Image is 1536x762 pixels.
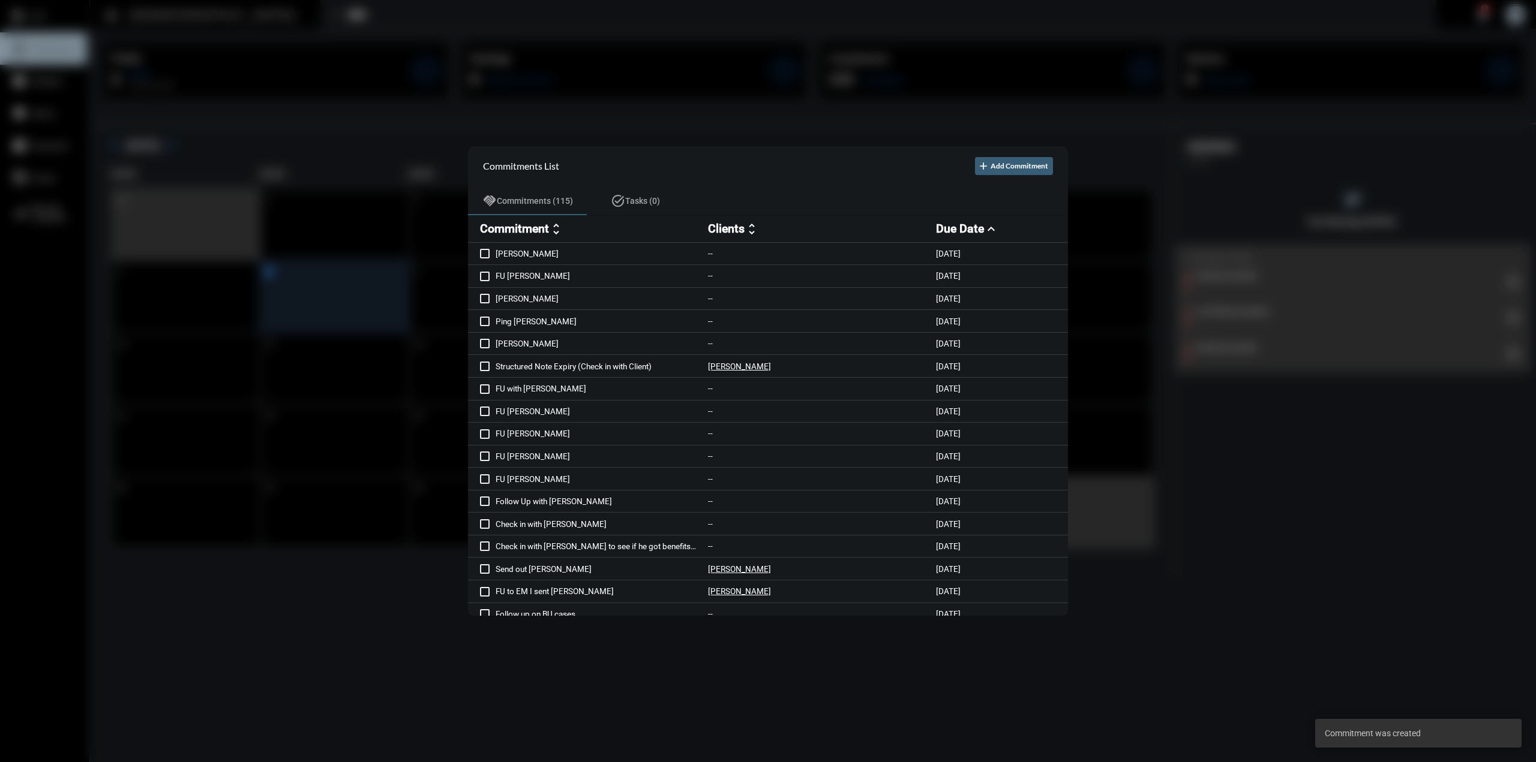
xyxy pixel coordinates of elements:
[496,406,708,416] p: FU [PERSON_NAME]
[708,362,771,371] p: [PERSON_NAME]
[975,157,1053,175] button: Add Commitment
[496,384,708,393] p: FU with [PERSON_NAME]
[936,609,961,619] p: [DATE]
[496,496,708,506] p: Follow Up with [PERSON_NAME]
[708,249,713,258] p: --
[936,317,961,326] p: [DATE]
[496,271,708,281] p: FU [PERSON_NAME]
[482,194,497,208] mat-icon: handshake
[936,222,984,236] h2: Due Date
[496,362,708,371] p: Structured Note Expiry (Check in with Client)
[496,474,708,484] p: FU [PERSON_NAME]
[936,384,961,393] p: [DATE]
[483,160,559,171] h2: Commitments List
[977,160,989,172] mat-icon: add
[708,609,713,619] p: --
[745,222,759,236] mat-icon: unfold_more
[936,271,961,281] p: [DATE]
[496,249,708,258] p: [PERSON_NAME]
[708,541,713,551] p: --
[936,362,961,371] p: [DATE]
[1325,727,1421,739] span: Commitment was created
[496,586,708,596] p: FU to EM I sent [PERSON_NAME]
[708,384,713,393] p: --
[936,339,961,348] p: [DATE]
[936,406,961,416] p: [DATE]
[496,317,708,326] p: Ping [PERSON_NAME]
[936,586,961,596] p: [DATE]
[936,564,961,574] p: [DATE]
[497,196,573,206] span: Commitments (115)
[708,519,713,529] p: --
[936,249,961,258] p: [DATE]
[708,406,713,416] p: --
[496,609,708,619] p: Follow up on BU cases
[496,339,708,348] p: [PERSON_NAME]
[936,541,961,551] p: [DATE]
[936,294,961,303] p: [DATE]
[549,222,563,236] mat-icon: unfold_more
[625,196,660,206] span: Tasks (0)
[708,339,713,348] p: --
[708,317,713,326] p: --
[936,451,961,461] p: [DATE]
[708,271,713,281] p: --
[936,474,961,484] p: [DATE]
[708,451,713,461] p: --
[496,451,708,461] p: FU [PERSON_NAME]
[496,541,708,551] p: Check in with [PERSON_NAME] to see if he got benefits from attending job
[496,564,708,574] p: Send out [PERSON_NAME]
[708,586,771,596] p: [PERSON_NAME]
[708,222,745,236] h2: Clients
[611,194,625,208] mat-icon: task_alt
[984,222,998,236] mat-icon: expand_less
[480,222,549,236] h2: Commitment
[936,519,961,529] p: [DATE]
[708,294,713,303] p: --
[936,429,961,438] p: [DATE]
[496,519,708,529] p: Check in with [PERSON_NAME]
[936,496,961,506] p: [DATE]
[708,496,713,506] p: --
[496,429,708,438] p: FU [PERSON_NAME]
[708,474,713,484] p: --
[496,294,708,303] p: [PERSON_NAME]
[708,564,771,574] p: [PERSON_NAME]
[708,429,713,438] p: --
